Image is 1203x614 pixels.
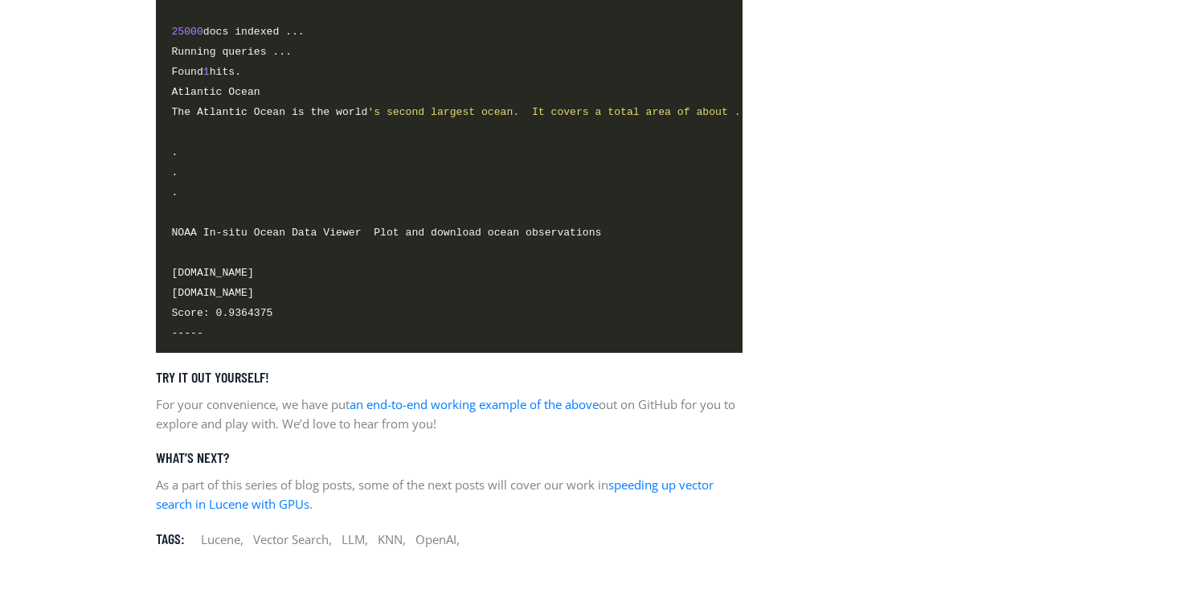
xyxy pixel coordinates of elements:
[415,531,456,547] a: OpenAI
[172,23,305,40] span: docs indexed ...
[172,224,602,241] span: NOAA In-situ Ocean Data Viewer Plot and download ocean observations
[342,531,365,547] a: LLM
[172,63,242,80] span: Found hits.
[156,395,743,433] p: For your convenience, we have put out on GitHub for you to explore and play with. We’d love to he...
[156,530,185,548] h5: Tags:
[253,531,329,547] a: Vector Search
[350,396,599,412] a: an end-to-end working example of the above
[172,26,203,38] span: 25000
[342,530,368,549] li: ,
[253,530,332,549] li: ,
[172,305,273,321] span: Score: 0.9364375
[156,475,743,514] p: As a part of this series of blog posts, some of the next posts will cover our work in .
[378,530,406,549] li: ,
[172,144,178,161] span: .
[367,106,1000,118] span: 's second largest ocean. It covers a total area of about . It covers about 20 percent of the Earth'
[201,531,240,547] a: Lucene
[201,530,243,549] li: ,
[378,531,403,547] a: KNN
[172,43,292,60] span: Running queries ...
[172,325,203,342] span: -----
[172,164,178,181] span: .
[415,530,460,549] li: ,
[156,477,714,512] a: speeding up vector search in Lucene with GPUs
[156,369,743,387] h5: Try it out yourself!
[156,449,743,467] h5: What’s next?
[172,84,260,100] span: Atlantic Ocean
[172,284,254,301] span: [DOMAIN_NAME]
[203,66,210,78] span: 1
[172,264,254,281] span: [DOMAIN_NAME]
[172,184,178,201] span: .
